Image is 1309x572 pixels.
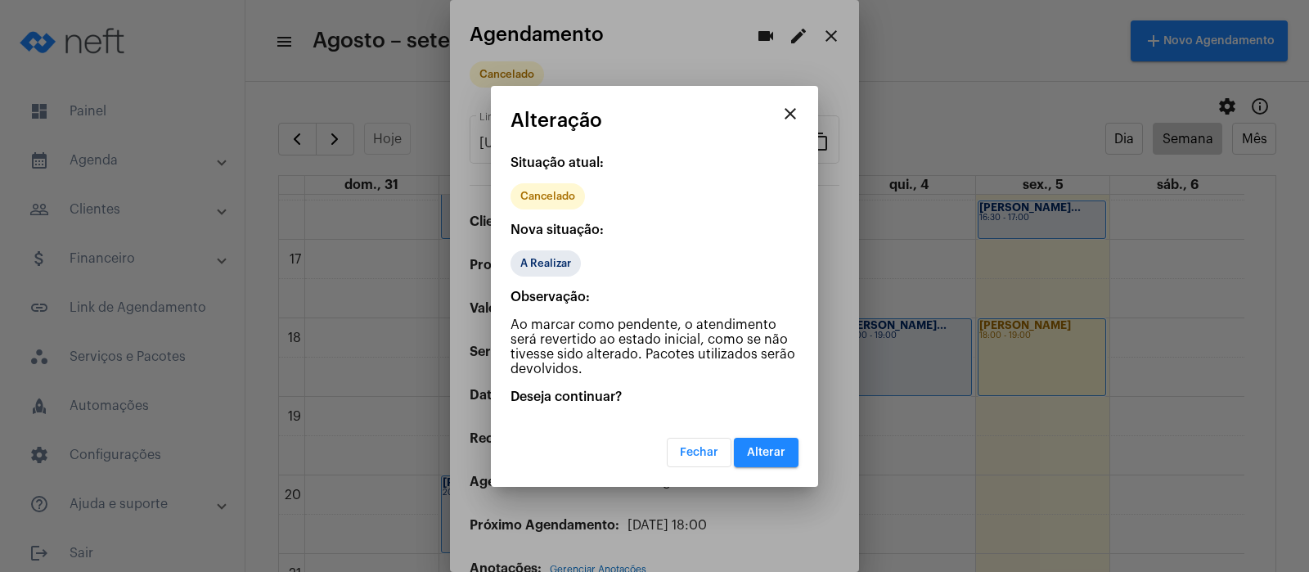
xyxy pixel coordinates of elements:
[511,110,602,131] span: Alteração
[780,104,800,124] mat-icon: close
[747,447,785,458] span: Alterar
[667,438,731,467] button: Fechar
[511,155,798,170] p: Situação atual:
[680,447,718,458] span: Fechar
[511,390,798,404] p: Deseja continuar?
[511,183,585,209] mat-chip: Cancelado
[511,223,798,237] p: Nova situação:
[511,290,798,304] p: Observação:
[511,250,581,277] mat-chip: A Realizar
[511,318,798,376] p: Ao marcar como pendente, o atendimento será revertido ao estado inicial, como se não tivesse sido...
[734,438,798,467] button: Alterar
